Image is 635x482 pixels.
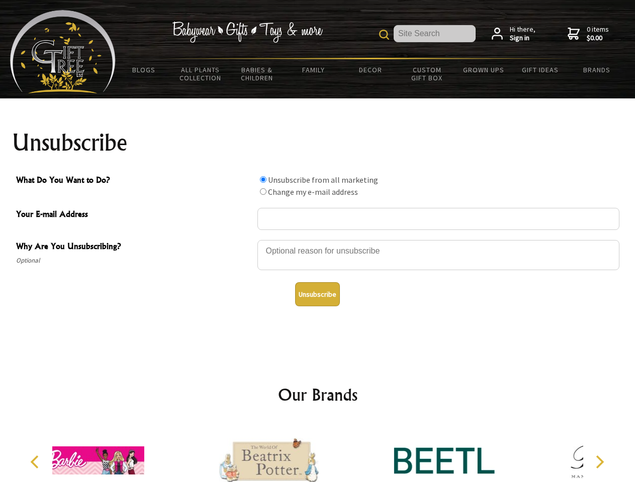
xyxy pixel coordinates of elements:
h1: Unsubscribe [12,131,623,155]
a: Custom Gift Box [399,59,456,88]
span: Your E-mail Address [16,208,252,222]
a: Hi there,Sign in [492,25,535,43]
button: Previous [25,451,47,473]
a: Babies & Children [229,59,286,88]
span: 0 items [587,25,609,43]
input: What Do You Want to Do? [260,188,266,195]
span: Why Are You Unsubscribing? [16,240,252,255]
a: Decor [342,59,399,80]
a: Brands [569,59,625,80]
a: BLOGS [116,59,172,80]
button: Next [588,451,610,473]
span: What Do You Want to Do? [16,174,252,188]
input: Site Search [394,25,476,42]
input: What Do You Want to Do? [260,176,266,183]
button: Unsubscribe [295,282,340,306]
label: Change my e-mail address [268,187,358,197]
img: product search [379,30,389,40]
span: Hi there, [510,25,535,43]
label: Unsubscribe from all marketing [268,175,378,185]
img: Babywear - Gifts - Toys & more [172,22,323,43]
a: Family [286,59,342,80]
a: Grown Ups [455,59,512,80]
strong: Sign in [510,34,535,43]
textarea: Why Are You Unsubscribing? [257,240,619,270]
h2: Our Brands [20,383,615,407]
a: 0 items$0.00 [568,25,609,43]
input: Your E-mail Address [257,208,619,230]
a: All Plants Collection [172,59,229,88]
strong: $0.00 [587,34,609,43]
a: Gift Ideas [512,59,569,80]
span: Optional [16,255,252,267]
img: Babyware - Gifts - Toys and more... [10,10,116,93]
